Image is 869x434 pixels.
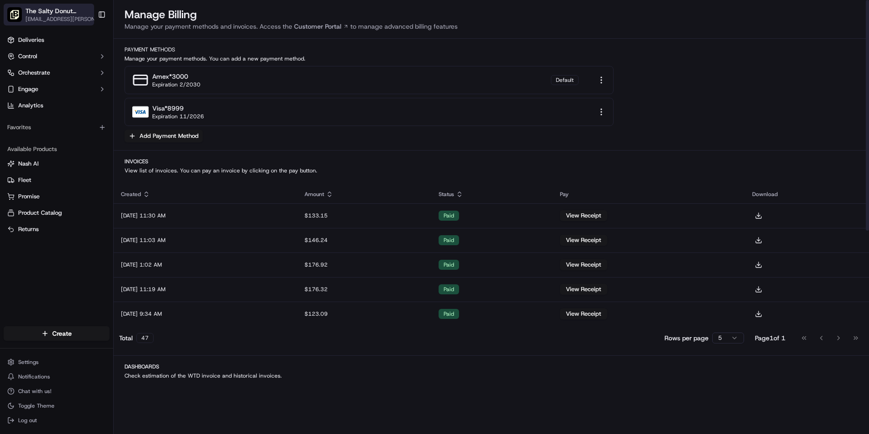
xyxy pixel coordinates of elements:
[114,228,297,252] td: [DATE] 11:03 AM
[4,4,94,25] button: The Salty Donut (West Palm Beach)The Salty Donut ([GEOGRAPHIC_DATA])[EMAIL_ADDRESS][PERSON_NAME][...
[7,7,22,22] img: The Salty Donut (West Palm Beach)
[31,96,115,103] div: We're available if you need us!
[305,212,424,219] div: $133.15
[114,302,297,326] td: [DATE] 9:34 AM
[4,156,110,171] button: Nash AI
[664,333,709,343] p: Rows per page
[439,211,459,221] div: paid
[560,308,607,319] button: View Receipt
[755,333,785,343] div: Page 1 of 1
[18,225,39,233] span: Returns
[7,209,106,217] a: Product Catalog
[752,191,862,198] div: Download
[9,9,27,27] img: Nash
[31,87,149,96] div: Start new chat
[9,133,16,140] div: 📗
[114,252,297,277] td: [DATE] 1:02 AM
[7,192,106,201] a: Promise
[4,33,110,47] a: Deliveries
[73,128,150,145] a: 💻API Documentation
[18,132,70,141] span: Knowledge Base
[125,46,858,53] h2: Payment Methods
[152,113,204,120] div: Expiration 11/2026
[77,133,84,140] div: 💻
[439,260,459,270] div: paid
[18,160,39,168] span: Nash AI
[18,101,43,110] span: Analytics
[90,154,110,161] span: Pylon
[4,142,110,156] div: Available Products
[119,333,154,343] div: Total
[4,370,110,383] button: Notifications
[152,72,188,81] div: amex *3000
[7,176,106,184] a: Fleet
[114,203,297,228] td: [DATE] 11:30 AM
[4,82,110,96] button: Engage
[560,235,607,246] button: View Receipt
[551,75,579,85] div: Default
[24,59,164,68] input: Got a question? Start typing here...
[18,36,44,44] span: Deliveries
[9,36,165,51] p: Welcome 👋
[4,326,110,341] button: Create
[305,310,424,318] div: $123.09
[4,98,110,113] a: Analytics
[18,85,38,93] span: Engage
[4,49,110,64] button: Control
[18,402,55,409] span: Toggle Theme
[7,160,106,168] a: Nash AI
[64,154,110,161] a: Powered byPylon
[4,206,110,220] button: Product Catalog
[292,22,350,31] a: Customer Portal
[305,191,424,198] div: Amount
[4,120,110,135] div: Favorites
[136,333,154,343] div: 47
[18,209,62,217] span: Product Catalog
[152,104,184,113] div: visa *8999
[439,284,459,294] div: paid
[5,128,73,145] a: 📗Knowledge Base
[439,309,459,319] div: paid
[4,66,110,80] button: Orchestrate
[125,130,203,142] button: Add Payment Method
[86,132,146,141] span: API Documentation
[305,261,424,268] div: $176.92
[305,286,424,293] div: $176.32
[9,87,25,103] img: 1736555255976-a54dd68f-1ca7-489b-9aae-adbdc363a1c4
[560,259,607,270] button: View Receipt
[18,417,37,424] span: Log out
[4,385,110,398] button: Chat with us!
[560,284,607,295] button: View Receipt
[125,167,858,174] p: View list of invoices. You can pay an invoice by clicking on the pay button.
[18,69,50,77] span: Orchestrate
[125,7,858,22] h1: Manage Billing
[4,189,110,204] button: Promise
[4,414,110,427] button: Log out
[114,277,297,302] td: [DATE] 11:19 AM
[560,191,737,198] div: Pay
[439,191,545,198] div: Status
[125,22,858,31] p: Manage your payment methods and invoices. Access the to manage advanced billing features
[439,235,459,245] div: paid
[125,372,858,379] p: Check estimation of the WTD invoice and historical invoices.
[25,15,103,23] button: [EMAIL_ADDRESS][PERSON_NAME][DOMAIN_NAME]
[560,210,607,221] button: View Receipt
[152,81,200,88] div: Expiration 2/2030
[18,358,39,366] span: Settings
[121,191,290,198] div: Created
[18,176,31,184] span: Fleet
[52,329,72,338] span: Create
[18,192,40,201] span: Promise
[125,363,858,370] h2: Dashboards
[4,399,110,412] button: Toggle Theme
[155,90,165,101] button: Start new chat
[7,225,106,233] a: Returns
[125,158,858,165] h2: Invoices
[25,6,93,15] button: The Salty Donut ([GEOGRAPHIC_DATA])
[18,373,50,380] span: Notifications
[4,222,110,237] button: Returns
[305,237,424,244] div: $146.24
[125,55,858,62] p: Manage your payment methods. You can add a new payment method.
